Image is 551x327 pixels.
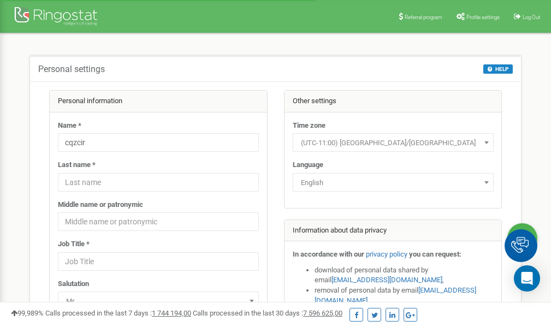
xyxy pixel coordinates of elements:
[483,64,513,74] button: HELP
[58,252,259,271] input: Job Title
[405,14,442,20] span: Referral program
[366,250,407,258] a: privacy policy
[523,14,540,20] span: Log Out
[285,91,502,112] div: Other settings
[45,309,191,317] span: Calls processed in the last 7 days :
[297,135,490,151] span: (UTC-11:00) Pacific/Midway
[297,175,490,191] span: English
[315,265,494,286] li: download of personal data shared by email ,
[293,250,364,258] strong: In accordance with our
[293,173,494,192] span: English
[38,64,105,74] h5: Personal settings
[58,239,90,249] label: Job Title *
[58,212,259,231] input: Middle name or patronymic
[315,286,494,306] li: removal of personal data by email ,
[514,265,540,292] div: Open Intercom Messenger
[58,160,96,170] label: Last name *
[58,133,259,152] input: Name
[193,309,342,317] span: Calls processed in the last 30 days :
[152,309,191,317] u: 1 744 194,00
[58,173,259,192] input: Last name
[58,292,259,310] span: Mr.
[58,200,143,210] label: Middle name or patronymic
[293,133,494,152] span: (UTC-11:00) Pacific/Midway
[11,309,44,317] span: 99,989%
[409,250,461,258] strong: you can request:
[58,121,81,131] label: Name *
[331,276,442,284] a: [EMAIL_ADDRESS][DOMAIN_NAME]
[303,309,342,317] u: 7 596 625,00
[293,121,325,131] label: Time zone
[58,279,89,289] label: Salutation
[50,91,267,112] div: Personal information
[285,220,502,242] div: Information about data privacy
[62,294,255,309] span: Mr.
[466,14,500,20] span: Profile settings
[293,160,323,170] label: Language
